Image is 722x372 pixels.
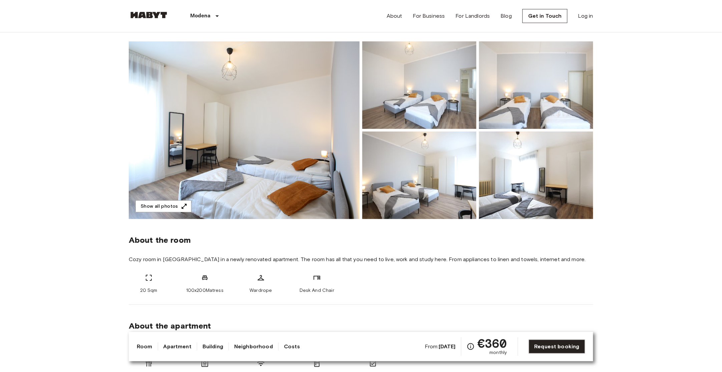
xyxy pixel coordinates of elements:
a: Request booking [529,340,585,354]
img: Picture of unit IT-22-001-017-01H [362,132,476,219]
span: Wardrope [250,287,272,294]
a: Building [203,343,223,351]
b: [DATE] [439,343,456,350]
a: Log in [578,12,593,20]
span: About the apartment [129,321,211,331]
span: monthly [490,349,507,356]
a: Costs [284,343,300,351]
a: For Landlords [456,12,490,20]
span: From: [425,343,456,350]
span: About the room [129,235,593,245]
p: Modena [190,12,211,20]
span: €360 [477,337,507,349]
a: For Business [413,12,445,20]
span: Desk And Chair [300,287,334,294]
button: Show all photos [135,200,192,213]
a: Get in Touch [522,9,568,23]
img: Picture of unit IT-22-001-017-01H [479,132,593,219]
img: Picture of unit IT-22-001-017-01H [362,41,476,129]
a: Apartment [163,343,192,351]
a: About [387,12,402,20]
img: Habyt [129,12,169,18]
img: Marketing picture of unit IT-22-001-017-01H [129,41,360,219]
span: 100x200Matress [186,287,224,294]
svg: Check cost overview for full price breakdown. Please note that discounts apply to new joiners onl... [467,343,475,351]
span: Cozy room in [GEOGRAPHIC_DATA] in a newly renovated apartment. The room has all that you need to ... [129,256,593,263]
span: 20 Sqm [140,287,157,294]
a: Blog [501,12,512,20]
a: Room [137,343,152,351]
img: Picture of unit IT-22-001-017-01H [479,41,593,129]
a: Neighborhood [234,343,273,351]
